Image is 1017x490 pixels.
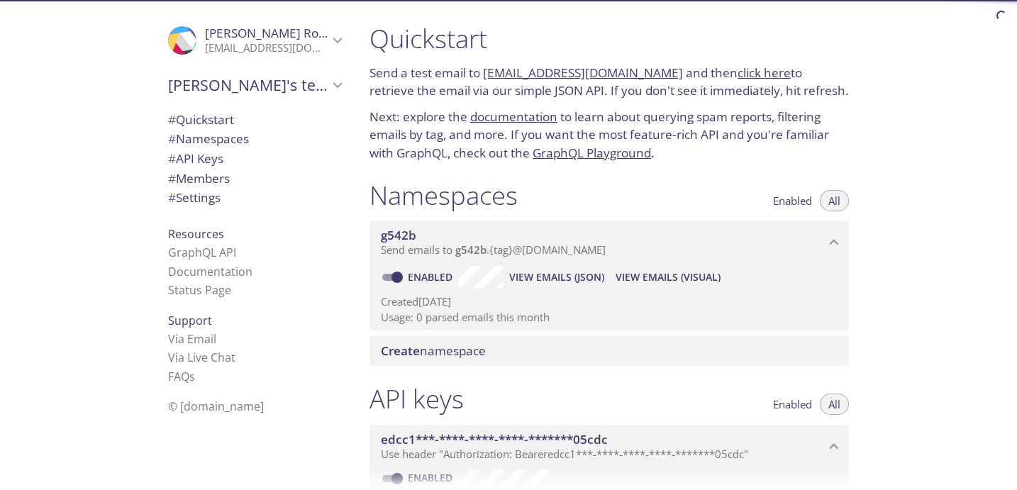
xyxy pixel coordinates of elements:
span: # [168,130,176,147]
span: View Emails (Visual) [616,269,721,286]
button: Enabled [765,394,821,415]
div: API Keys [157,149,352,169]
div: Create namespace [369,336,849,366]
span: Members [168,170,230,186]
span: [PERSON_NAME]'s team [168,75,328,95]
span: # [168,170,176,186]
div: Team Settings [157,188,352,208]
a: FAQ [168,369,195,384]
div: Members [157,169,352,189]
span: # [168,111,176,128]
div: Pablo's team [157,67,352,104]
div: g542b namespace [369,221,849,265]
a: GraphQL API [168,245,236,260]
button: Enabled [765,190,821,211]
div: Pablo Roldão [157,17,352,64]
p: [EMAIL_ADDRESS][DOMAIN_NAME] [205,41,328,55]
span: Support [168,313,212,328]
span: g542b [381,227,416,243]
button: View Emails (Visual) [610,266,726,289]
div: Quickstart [157,110,352,130]
p: Next: explore the to learn about querying spam reports, filtering emails by tag, and more. If you... [369,108,849,162]
a: Status Page [168,282,231,298]
span: [PERSON_NAME] Roldão [205,25,343,41]
span: s [189,369,195,384]
span: Send emails to . {tag} @[DOMAIN_NAME] [381,243,606,257]
a: Enabled [406,270,458,284]
p: Usage: 0 parsed emails this month [381,310,838,325]
span: namespace [381,343,486,359]
div: Namespaces [157,129,352,149]
span: Quickstart [168,111,234,128]
a: [EMAIL_ADDRESS][DOMAIN_NAME] [483,65,683,81]
span: Resources [168,226,224,242]
a: Via Live Chat [168,350,235,365]
a: Via Email [168,331,216,347]
span: API Keys [168,150,223,167]
span: Namespaces [168,130,249,147]
a: Documentation [168,264,252,279]
a: GraphQL Playground [533,145,651,161]
span: g542b [455,243,487,257]
h1: API keys [369,383,464,415]
h1: Namespaces [369,179,518,211]
span: © [DOMAIN_NAME] [168,399,264,414]
button: All [820,394,849,415]
a: click here [738,65,791,81]
button: All [820,190,849,211]
span: # [168,150,176,167]
a: documentation [470,108,557,125]
span: Settings [168,189,221,206]
button: View Emails (JSON) [504,266,610,289]
span: Create [381,343,420,359]
span: View Emails (JSON) [509,269,604,286]
h1: Quickstart [369,23,849,55]
p: Send a test email to and then to retrieve the email via our simple JSON API. If you don't see it ... [369,64,849,100]
p: Created [DATE] [381,294,838,309]
span: # [168,189,176,206]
